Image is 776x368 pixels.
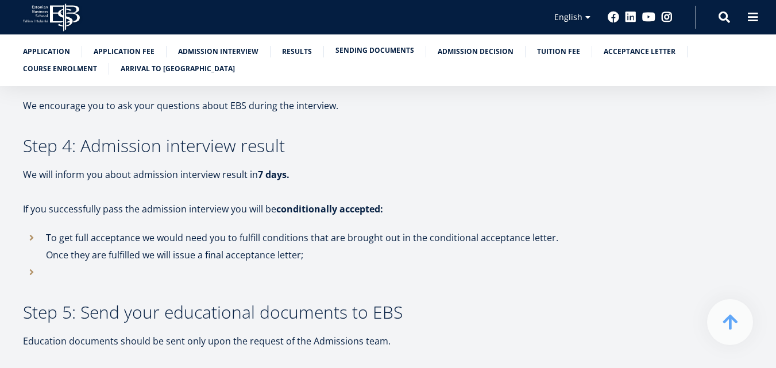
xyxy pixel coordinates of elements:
[258,168,289,181] strong: 7 days.
[23,97,563,114] p: We encourage you to ask your questions about EBS during the interview.
[282,46,312,57] a: Results
[94,46,155,57] a: Application fee
[121,63,235,75] a: Arrival to [GEOGRAPHIC_DATA]
[23,46,70,57] a: Application
[604,46,675,57] a: Acceptance letter
[625,11,636,23] a: Linkedin
[335,45,414,56] a: Sending documents
[23,304,563,321] h3: Step 5: Send your educational documents to EBS
[438,46,514,57] a: Admission decision
[608,11,619,23] a: Facebook
[23,200,563,218] p: If you successfully pass the admission interview you will be
[661,11,673,23] a: Instagram
[537,46,580,57] a: Tuition fee
[178,46,258,57] a: Admission interview
[23,229,563,264] li: To get full acceptance we would need you to fulfill conditions that are brought out in the condit...
[276,203,383,215] strong: conditionally accepted:
[23,166,563,183] p: We will inform you about admission interview result in
[642,11,655,23] a: Youtube
[23,332,563,350] p: Education documents should be sent only upon the request of the Admissions team.
[23,63,97,75] a: Course enrolment
[23,137,563,154] h3: Step 4: Admission interview result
